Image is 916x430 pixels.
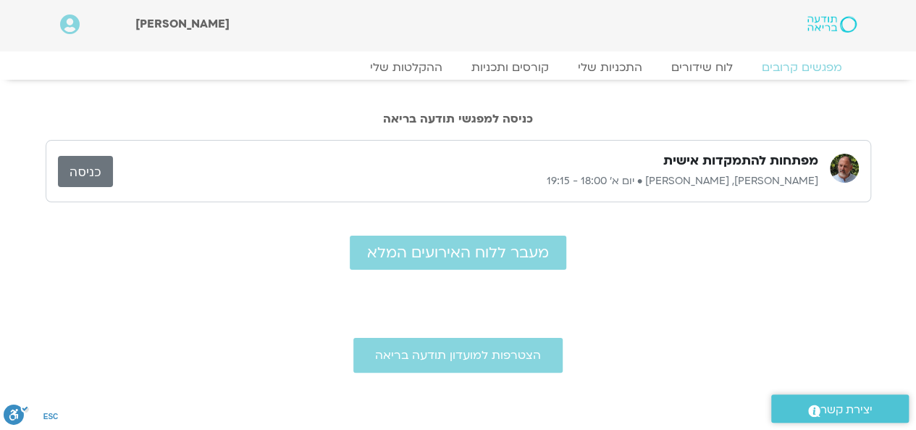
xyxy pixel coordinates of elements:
img: דנה גניהר, ברוך ברנר [830,154,859,183]
a: כניסה [58,156,113,187]
h2: כניסה למפגשי תודעה בריאה [46,112,871,125]
span: הצטרפות למועדון תודעה בריאה [375,349,541,362]
p: [PERSON_NAME], [PERSON_NAME] • יום א׳ 18:00 - 19:15 [113,173,818,190]
h3: מפתחות להתמקדות אישית [663,152,818,170]
a: התכניות שלי [563,60,657,75]
a: מעבר ללוח האירועים המלא [350,236,566,270]
span: מעבר ללוח האירועים המלא [367,244,549,261]
a: לוח שידורים [657,60,747,75]
a: קורסים ותכניות [457,60,563,75]
a: ההקלטות שלי [356,60,457,75]
a: יצירת קשר [771,394,909,423]
nav: Menu [60,60,857,75]
a: הצטרפות למועדון תודעה בריאה [353,338,563,373]
a: מפגשים קרובים [747,60,857,75]
span: [PERSON_NAME] [135,16,230,32]
span: יצירת קשר [820,400,873,420]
